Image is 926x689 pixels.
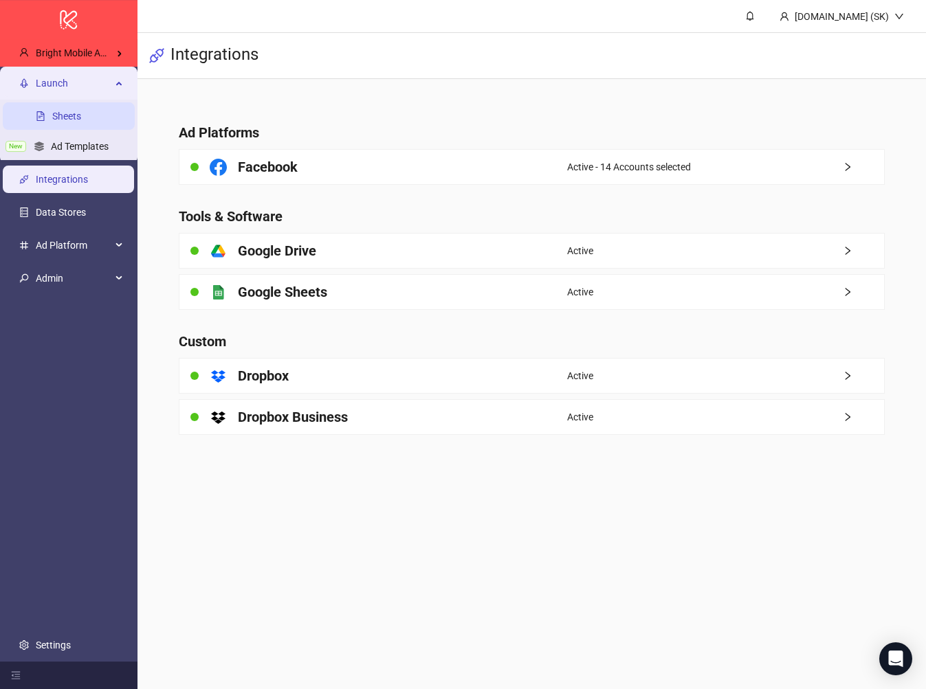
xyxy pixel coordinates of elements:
span: right [843,287,884,297]
h4: Google Drive [238,241,316,260]
span: Launch [36,69,111,97]
span: rocket [19,78,29,88]
h4: Dropbox [238,366,289,385]
a: DropboxActiveright [179,358,885,394]
span: api [148,47,165,64]
a: Data Stores [36,207,86,218]
div: [DOMAIN_NAME] (SK) [789,9,894,24]
a: Google SheetsActiveright [179,274,885,310]
div: Open Intercom Messenger [879,642,912,675]
a: Integrations [36,174,88,185]
span: Active [567,243,593,258]
span: menu-fold [11,670,21,680]
h4: Dropbox Business [238,407,348,427]
a: FacebookActive - 14 Accounts selectedright [179,149,885,185]
h3: Integrations [170,44,258,67]
a: Google DriveActiveright [179,233,885,269]
h4: Tools & Software [179,207,885,226]
span: Active - 14 Accounts selected [567,159,691,174]
span: down [894,12,904,21]
span: Active [567,368,593,383]
a: Sheets [52,111,81,122]
h4: Facebook [238,157,298,177]
span: number [19,240,29,250]
h4: Custom [179,332,885,351]
span: Ad Platform [36,231,111,259]
span: bell [745,11,755,21]
a: Dropbox BusinessActiveright [179,399,885,435]
span: Active [567,284,593,300]
span: key [19,273,29,283]
span: user [780,12,789,21]
h4: Google Sheets [238,282,327,302]
span: right [843,412,884,422]
h4: Ad Platforms [179,123,885,142]
span: right [843,246,884,256]
span: right [843,162,884,172]
span: Active [567,409,593,425]
span: right [843,371,884,381]
span: user [19,48,29,58]
span: Bright Mobile Apps [36,47,116,58]
a: Ad Templates [51,141,109,152]
span: Admin [36,264,111,292]
a: Settings [36,640,71,651]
